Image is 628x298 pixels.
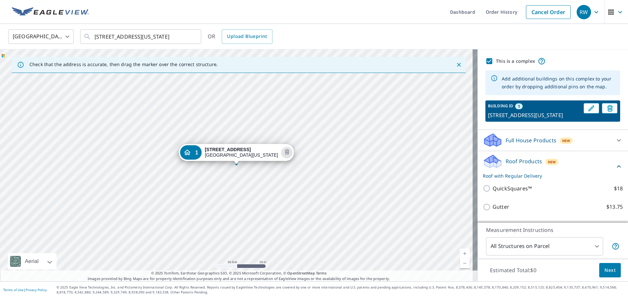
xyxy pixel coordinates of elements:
[485,263,542,277] p: Estimated Total: $0
[488,111,581,119] p: [STREET_ADDRESS][US_STATE]
[548,159,556,165] span: New
[287,271,315,275] a: OpenStreetMap
[208,29,272,44] div: OR
[12,7,89,17] img: EV Logo
[8,253,57,270] div: Aerial
[486,237,603,255] div: All Structures on Parcel
[518,103,520,109] span: 1
[151,271,327,276] span: © 2025 TomTom, Earthstar Geographics SIO, © 2025 Microsoft Corporation, ©
[222,29,272,44] a: Upload Blueprint
[483,172,615,179] p: Roof with Regular Delivery
[604,266,616,274] span: Next
[281,147,293,158] button: Delete building 1
[483,132,623,148] div: Full House ProductsNew
[614,184,623,193] p: $18
[483,154,623,179] div: Roof ProductsNewRoof with Regular Delivery
[493,184,532,193] p: QuickSquares™
[488,103,513,109] p: BUILDING ID
[486,226,619,234] p: Measurement Instructions
[599,263,621,278] button: Next
[496,58,535,64] label: This is a complex
[506,157,542,165] p: Roof Products
[57,285,625,295] p: © 2025 Eagle View Technologies, Inc. and Pictometry International Corp. All Rights Reserved. Repo...
[227,32,267,41] span: Upload Blueprint
[460,249,470,258] a: Current Level 19, Zoom In
[3,288,24,292] a: Terms of Use
[3,288,47,292] p: |
[502,72,615,93] div: Add additional buildings on this complex to your order by dropping additional pins on the map.
[316,271,327,275] a: Terms
[460,258,470,268] a: Current Level 19, Zoom Out
[455,61,463,69] button: Close
[195,150,198,155] span: 1
[493,221,524,230] p: Bid Perfect™
[493,203,509,211] p: Gutter
[584,103,599,114] button: Edit building 1
[23,253,41,270] div: Aerial
[562,138,570,143] span: New
[614,221,623,230] p: $18
[612,242,619,250] span: Your report will include each building or structure inside the parcel boundary. In some cases, du...
[8,27,74,46] div: [GEOGRAPHIC_DATA]
[95,27,188,46] input: Search by address or latitude-longitude
[526,5,571,19] a: Cancel Order
[29,61,218,67] p: Check that the address is accurate, then drag the marker over the correct structure.
[205,147,278,158] div: [GEOGRAPHIC_DATA][US_STATE]
[506,136,556,144] p: Full House Products
[606,203,623,211] p: $13.75
[602,103,618,114] button: Delete building 1
[205,147,251,152] strong: [STREET_ADDRESS]
[179,144,294,164] div: Dropped pin, building 1, Residential property, 481 Fort Hill Cir Fort Washington, PA 19034
[577,5,591,19] div: RW
[26,288,47,292] a: Privacy Policy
